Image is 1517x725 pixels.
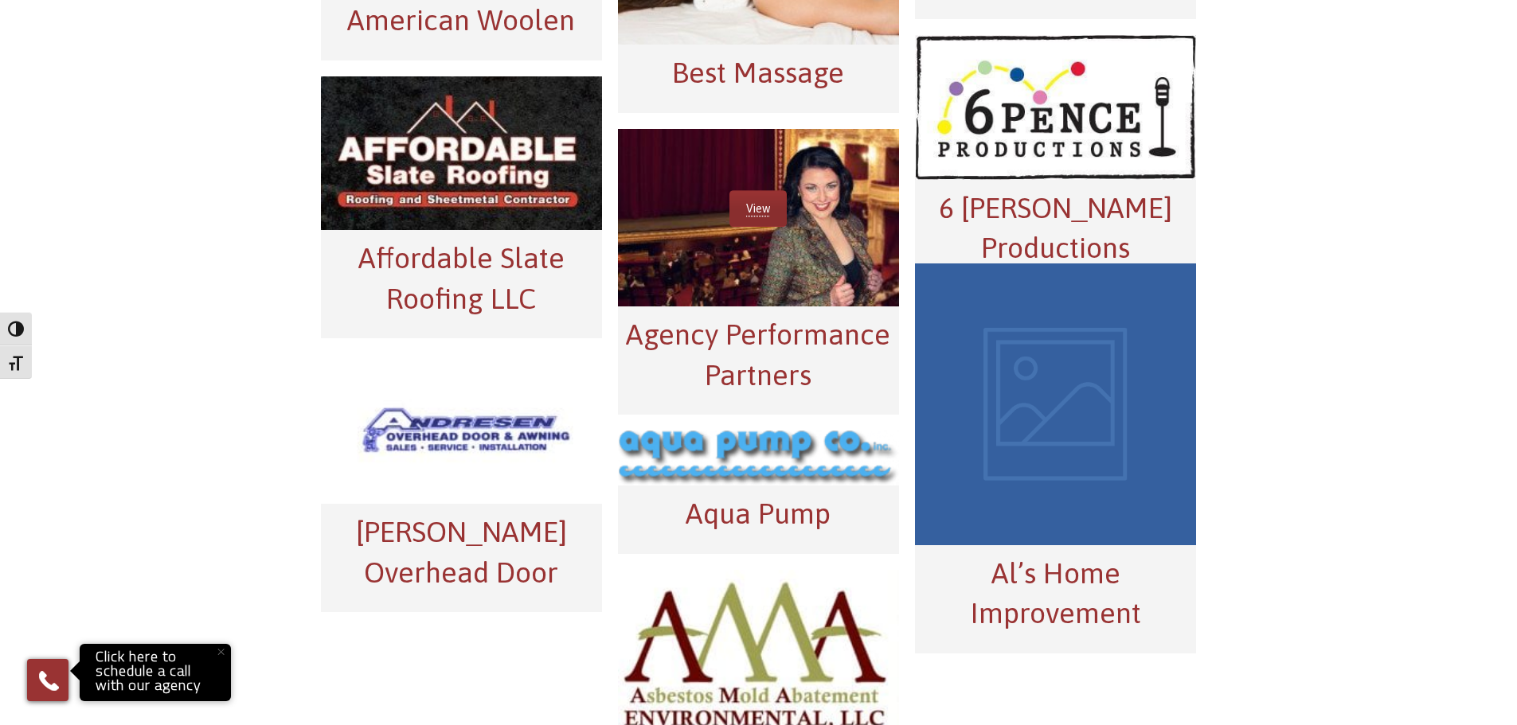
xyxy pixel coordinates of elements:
[729,191,787,228] a: View
[203,634,238,669] button: Close
[329,238,594,318] h2: Affordable Slate Roofing LLC
[626,493,891,533] h2: Aqua Pump
[84,648,227,697] p: Click here to schedule a call with our agency
[923,188,1188,268] h2: 6 [PERSON_NAME] Productions
[626,53,891,92] h2: Best Massage
[329,512,594,592] h2: [PERSON_NAME] Overhead Door
[923,553,1188,633] h2: Al’s Home Improvement
[626,314,891,395] h2: Agency Performance Partners
[36,668,61,693] img: Phone icon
